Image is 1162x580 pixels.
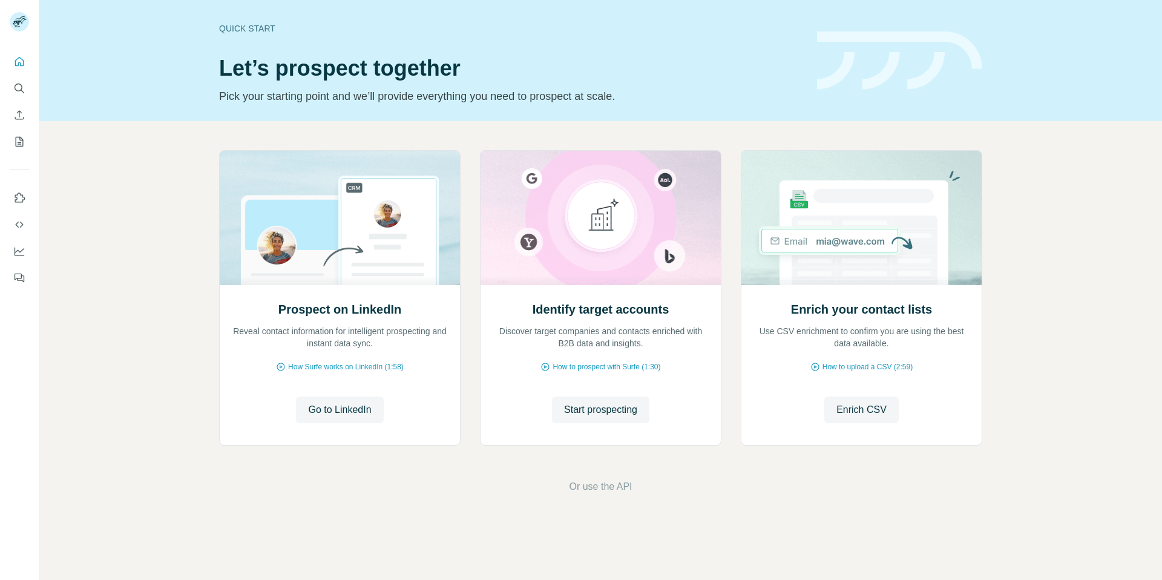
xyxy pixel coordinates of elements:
button: Go to LinkedIn [296,397,383,423]
button: Use Surfe on LinkedIn [10,187,29,209]
h2: Prospect on LinkedIn [278,301,401,318]
span: Start prospecting [564,403,637,417]
button: Enrich CSV [824,397,899,423]
p: Reveal contact information for intelligent prospecting and instant data sync. [232,325,448,349]
span: How Surfe works on LinkedIn (1:58) [288,361,404,372]
img: Identify target accounts [480,151,721,285]
h2: Enrich your contact lists [791,301,932,318]
button: Quick start [10,51,29,73]
button: Search [10,77,29,99]
h1: Let’s prospect together [219,56,803,81]
button: Or use the API [569,479,632,494]
h2: Identify target accounts [533,301,669,318]
span: Enrich CSV [836,403,887,417]
img: banner [817,31,982,90]
button: My lists [10,131,29,153]
span: How to prospect with Surfe (1:30) [553,361,660,372]
span: Go to LinkedIn [308,403,371,417]
button: Feedback [10,267,29,289]
img: Enrich your contact lists [741,151,982,285]
button: Start prospecting [552,397,649,423]
p: Discover target companies and contacts enriched with B2B data and insights. [493,325,709,349]
button: Dashboard [10,240,29,262]
button: Use Surfe API [10,214,29,236]
div: Quick start [219,22,803,35]
p: Pick your starting point and we’ll provide everything you need to prospect at scale. [219,88,803,105]
p: Use CSV enrichment to confirm you are using the best data available. [753,325,970,349]
span: How to upload a CSV (2:59) [822,361,913,372]
button: Enrich CSV [10,104,29,126]
img: Prospect on LinkedIn [219,151,461,285]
